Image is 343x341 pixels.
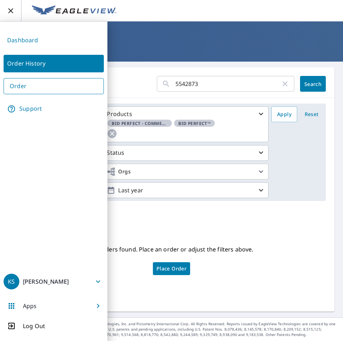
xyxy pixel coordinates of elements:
[4,297,104,314] button: Apps
[107,148,124,157] p: Status
[32,5,116,16] img: EV Logo
[107,110,132,118] p: Products
[107,120,172,127] span: Bid Perfect - Commercial
[175,74,281,94] input: Address, Report #, Claim ID, etc.
[156,267,187,270] span: Place Order
[9,27,334,39] nav: breadcrumb
[62,321,339,337] p: © 2025 Eagle View Technologies, Inc. and Pictometry International Corp. All Rights Reserved. Repo...
[277,110,291,119] span: Apply
[4,273,104,290] button: KS[PERSON_NAME]
[115,184,257,197] p: Last year
[4,32,104,49] a: Dashboard
[4,55,104,72] a: Order History
[23,322,45,330] p: Log Out
[4,322,104,330] button: Log Out
[303,110,320,119] span: Reset
[4,78,104,94] a: Order
[306,81,320,87] span: Search
[90,244,253,255] p: No orders found. Place an order or adjust the filters above.
[107,167,131,176] span: Orgs
[4,100,104,118] a: Support
[23,278,69,285] p: [PERSON_NAME]
[174,120,215,127] span: Bid Perfect™
[23,302,37,310] p: Apps
[9,42,334,56] h1: Order History
[4,274,19,289] div: KS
